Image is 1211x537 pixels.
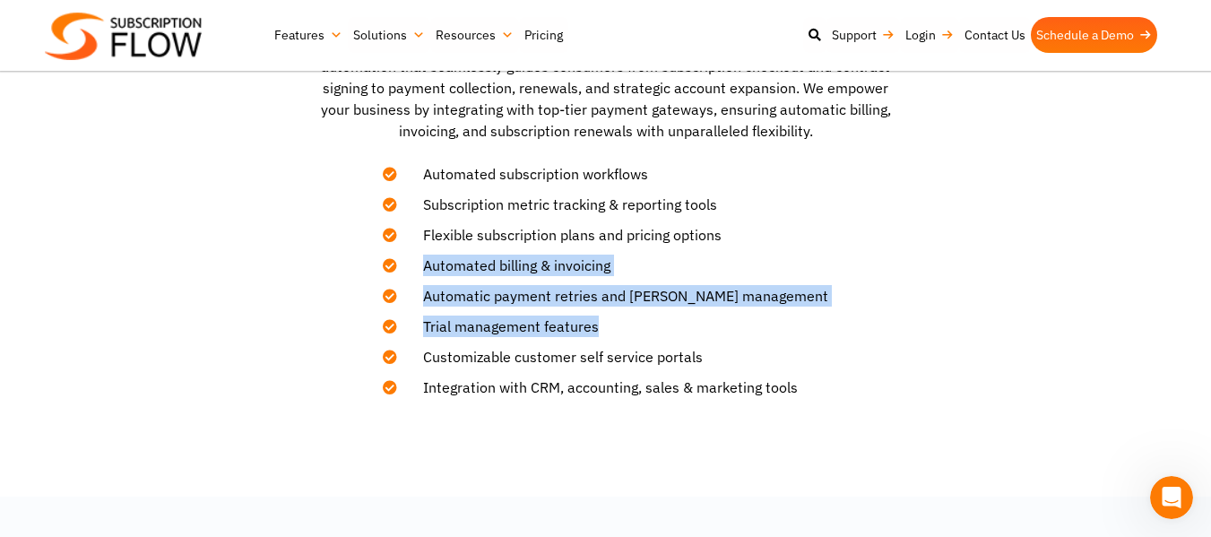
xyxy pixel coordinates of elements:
[401,316,599,337] span: Trial management features
[430,17,519,53] a: Resources
[1031,17,1157,53] a: Schedule a Demo
[1150,476,1193,519] iframe: Intercom live chat
[269,17,348,53] a: Features
[319,13,893,142] p: Discover the ultimate solution for subscription success with our robust subscription management s...
[45,13,202,60] img: Subscriptionflow
[401,346,703,368] span: Customizable customer self service portals
[900,17,959,53] a: Login
[348,17,430,53] a: Solutions
[959,17,1031,53] a: Contact Us
[519,17,568,53] a: Pricing
[401,285,828,307] span: Automatic payment retries and [PERSON_NAME] management
[401,377,798,398] span: Integration with CRM, accounting, sales & marketing tools
[401,255,610,276] span: Automated billing & invoicing
[401,163,648,185] span: Automated subscription workflows
[401,224,722,246] span: Flexible subscription plans and pricing options
[826,17,900,53] a: Support
[401,194,717,215] span: Subscription metric tracking & reporting tools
